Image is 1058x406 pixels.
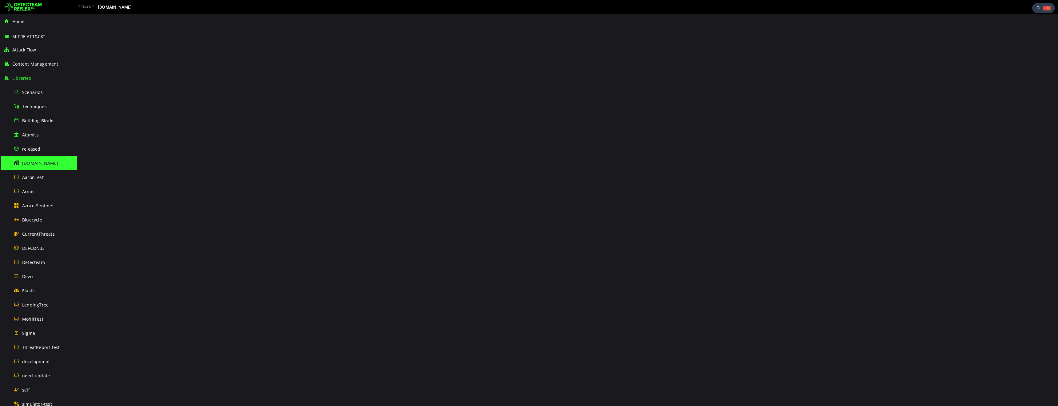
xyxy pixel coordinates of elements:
span: Home [12,18,25,24]
span: self [22,387,30,393]
span: Scenarios [22,89,43,95]
span: Techniques [22,104,47,109]
span: Attack Flow [12,47,36,53]
span: need_update [22,373,50,379]
span: Sigma [22,330,35,336]
span: CurrentThreats [22,231,55,237]
span: released [22,146,41,152]
span: MITRE ATT&CK [12,34,46,39]
span: Devo [22,274,33,279]
span: Armis [22,189,34,194]
span: Detecteam [22,259,45,265]
span: [DOMAIN_NAME] [22,160,58,166]
span: ThreatReport-test [22,344,60,350]
span: 18 [1043,6,1051,10]
sup: ® [43,34,45,37]
span: LendingTree [22,302,49,308]
span: DEFCON33 [22,245,45,251]
span: [DOMAIN_NAME] [98,5,132,10]
div: Task Notifications [1032,3,1055,13]
span: development [22,359,50,364]
span: Elastic [22,288,36,294]
span: Libraries [12,75,31,81]
span: Atomics [22,132,39,138]
img: Detecteam logo [5,2,42,12]
span: Content Management [12,61,58,67]
span: Azure-Sentinel [22,203,54,209]
span: Building Blocks [22,118,54,124]
span: Bluecycle [22,217,42,223]
span: TENANT: [78,5,96,9]
span: AaronTest [22,174,44,180]
span: MohitTest [22,316,43,322]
